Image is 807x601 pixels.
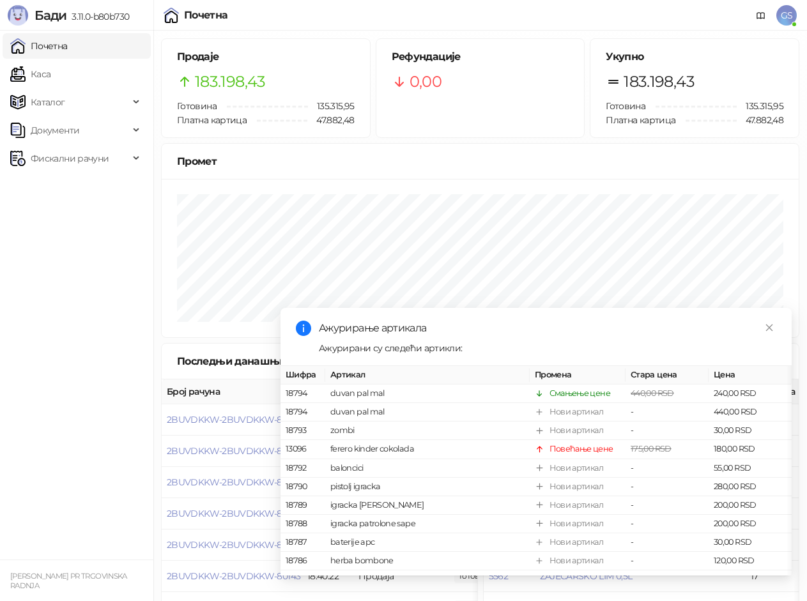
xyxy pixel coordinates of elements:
[550,480,603,493] div: Нови артикал
[709,570,792,589] td: 105,00 RSD
[325,552,530,570] td: herba bombone
[10,61,50,87] a: Каса
[626,403,709,422] td: -
[281,496,325,515] td: 18789
[167,508,300,519] button: 2BUVDKKW-2BUVDKKW-80145
[709,459,792,477] td: 55,00 RSD
[281,478,325,496] td: 18790
[392,49,569,65] h5: Рефундације
[762,321,776,335] a: Close
[281,459,325,477] td: 18792
[737,99,783,113] span: 135.315,95
[325,366,530,384] th: Артикал
[550,573,613,586] div: Повећање цене
[709,403,792,422] td: 440,00 RSD
[550,554,603,567] div: Нови артикал
[530,366,626,384] th: Промена
[606,114,675,126] span: Платна картица
[325,440,530,459] td: ferero kinder cokolada
[281,384,325,403] td: 18794
[281,403,325,422] td: 18794
[167,445,300,457] button: 2BUVDKKW-2BUVDKKW-80147
[709,552,792,570] td: 120,00 RSD
[631,444,672,453] span: 175,00 RSD
[765,323,774,332] span: close
[709,515,792,533] td: 200,00 RSD
[8,5,28,26] img: Logo
[167,570,300,582] button: 2BUVDKKW-2BUVDKKW-80143
[281,366,325,384] th: Шифра
[325,570,530,589] td: NESCAFE CLASSIC 8X20G
[281,533,325,552] td: 18787
[606,49,783,65] h5: Укупно
[709,440,792,459] td: 180,00 RSD
[709,533,792,552] td: 30,00 RSD
[177,114,247,126] span: Платна картица
[281,515,325,533] td: 18788
[319,321,776,336] div: Ажурирање артикала
[776,5,797,26] span: GS
[325,478,530,496] td: pistolj igracka
[550,499,603,512] div: Нови артикал
[550,443,613,455] div: Повећање цене
[307,113,354,127] span: 47.882,48
[167,539,301,551] button: 2BUVDKKW-2BUVDKKW-80144
[626,366,709,384] th: Стара цена
[35,8,66,23] span: Бади
[177,353,346,369] div: Последњи данашњи рачуни
[737,113,783,127] span: 47.882,48
[177,49,355,65] h5: Продаје
[626,422,709,440] td: -
[550,387,610,400] div: Смањење цене
[177,100,217,112] span: Готовина
[31,89,65,115] span: Каталог
[626,533,709,552] td: -
[325,496,530,515] td: igracka [PERSON_NAME]
[10,572,127,590] small: [PERSON_NAME] PR TRGOVINSKA RADNJA
[162,379,302,404] th: Број рачуна
[550,517,603,530] div: Нови артикал
[550,406,603,418] div: Нови артикал
[626,459,709,477] td: -
[319,341,776,355] div: Ажурирани су следећи артикли:
[10,33,68,59] a: Почетна
[709,384,792,403] td: 240,00 RSD
[325,533,530,552] td: baterije apc
[709,422,792,440] td: 30,00 RSD
[195,70,266,94] span: 183.198,43
[177,153,783,169] div: Промет
[709,496,792,515] td: 200,00 RSD
[550,461,603,474] div: Нови артикал
[281,440,325,459] td: 13096
[626,478,709,496] td: -
[184,10,228,20] div: Почетна
[31,146,109,171] span: Фискални рачуни
[709,478,792,496] td: 280,00 RSD
[626,515,709,533] td: -
[550,424,603,437] div: Нови артикал
[325,515,530,533] td: igracka patrolone sape
[281,570,325,589] td: 15749
[31,118,79,143] span: Документи
[631,574,668,584] span: 95,00 RSD
[325,403,530,422] td: duvan pal mal
[624,70,695,94] span: 183.198,43
[751,5,771,26] a: Документација
[626,496,709,515] td: -
[167,476,301,488] button: 2BUVDKKW-2BUVDKKW-80146
[631,388,674,398] span: 440,00 RSD
[325,459,530,477] td: baloncici
[66,11,129,22] span: 3.11.0-b80b730
[281,422,325,440] td: 18793
[626,552,709,570] td: -
[167,414,301,425] button: 2BUVDKKW-2BUVDKKW-80148
[296,321,311,336] span: info-circle
[410,70,442,94] span: 0,00
[281,552,325,570] td: 18786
